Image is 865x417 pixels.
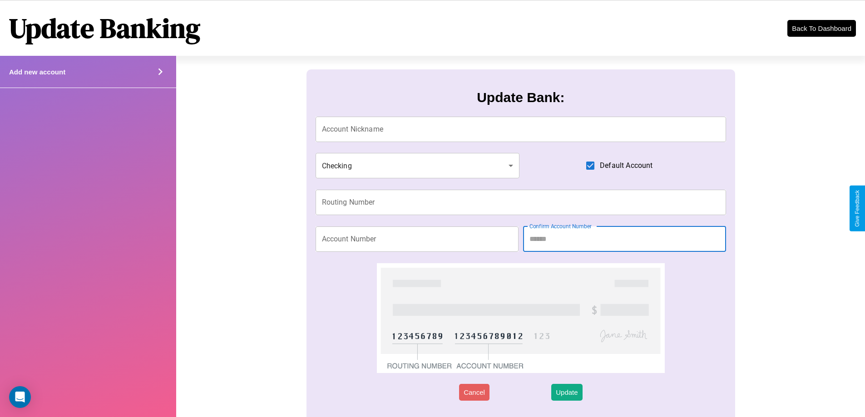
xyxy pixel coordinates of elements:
[459,384,489,401] button: Cancel
[9,10,200,47] h1: Update Banking
[477,90,564,105] h3: Update Bank:
[854,190,860,227] div: Give Feedback
[377,263,664,373] img: check
[316,153,520,178] div: Checking
[9,386,31,408] div: Open Intercom Messenger
[787,20,856,37] button: Back To Dashboard
[551,384,582,401] button: Update
[529,222,592,230] label: Confirm Account Number
[600,160,652,171] span: Default Account
[9,68,65,76] h4: Add new account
